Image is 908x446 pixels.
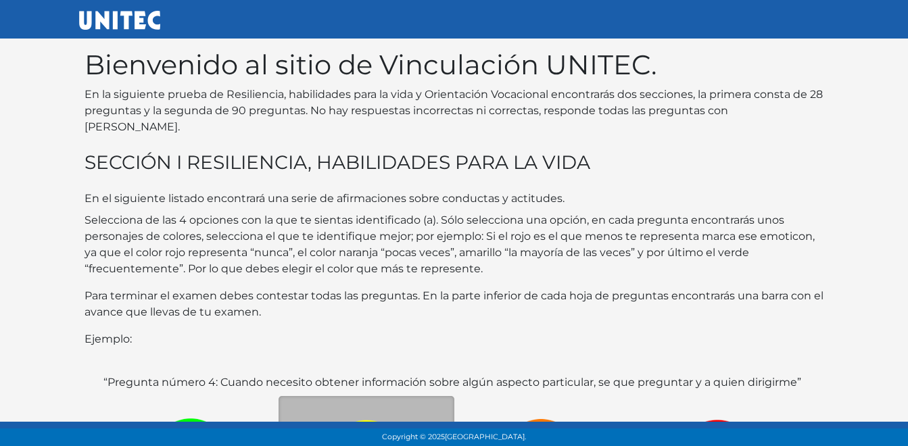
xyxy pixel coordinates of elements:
p: En el siguiente listado encontrará una serie de afirmaciones sobre conductas y actitudes. [85,191,824,207]
img: UNITEC [79,11,160,30]
h3: SECCIÓN I RESILIENCIA, HABILIDADES PARA LA VIDA [85,151,824,174]
span: [GEOGRAPHIC_DATA]. [445,432,526,441]
label: “Pregunta número 4: Cuando necesito obtener información sobre algún aspecto particular, se que pr... [103,374,801,391]
p: Ejemplo: [85,331,824,347]
p: Selecciona de las 4 opciones con la que te sientas identificado (a). Sólo selecciona una opción, ... [85,212,824,277]
p: Para terminar el examen debes contestar todas las preguntas. En la parte inferior de cada hoja de... [85,288,824,320]
p: En la siguiente prueba de Resiliencia, habilidades para la vida y Orientación Vocacional encontra... [85,86,824,135]
h1: Bienvenido al sitio de Vinculación UNITEC. [85,49,824,81]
